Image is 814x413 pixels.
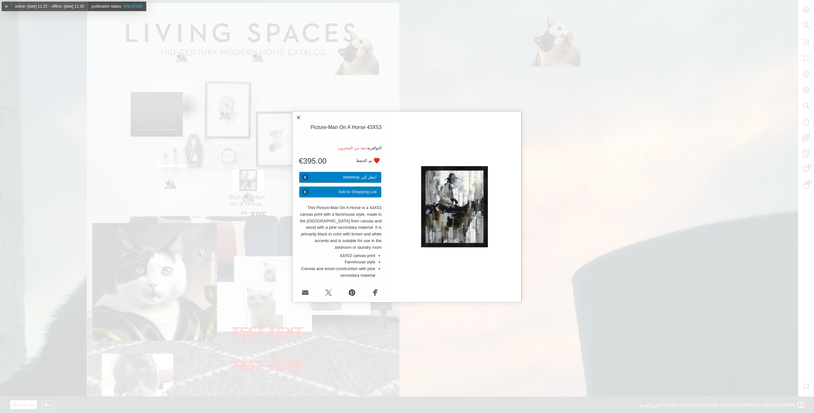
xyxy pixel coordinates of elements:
a: Pinterest [346,286,358,299]
span: انتقل إلى webshop [312,172,380,184]
a: ✕ [2,2,11,11]
span: €395.00 [299,157,338,165]
li: Farmhouse style [299,259,375,266]
a: Email [299,286,312,299]
span: نفذ من المخزون [338,146,366,150]
span: التوافرية: [366,146,382,150]
a: Facebook [369,286,382,299]
span: Add to Shopping List [312,186,380,198]
div: unlisted [88,2,146,11]
a: X [322,286,335,299]
span: تم الحفظ [356,157,373,165]
div: This Picture-Man On A Horse is a 43X53 canvas print with a farmhouse style, made in the [GEOGRAPH... [299,205,382,281]
li: Canvas and wood construction with pine secondary material [299,266,375,279]
img: صورة 1 من Picture-Man On A Horse 43X53 [394,166,515,247]
a: انتقل إلى webshop. Opens in a new tab. [299,172,382,184]
li: 43X53 canvas print [299,253,375,259]
span: Picture-Man On A Horse 43X53 [299,124,382,143]
span: Publication Status [92,4,121,9]
p: Online: [DATE] 11:25 – Offline: [DATE] 11:30 [11,2,88,11]
button: إغلاق [292,111,305,124]
button: حذف من المفضلة [338,156,382,165]
button: Add to Shopping List [299,186,382,198]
